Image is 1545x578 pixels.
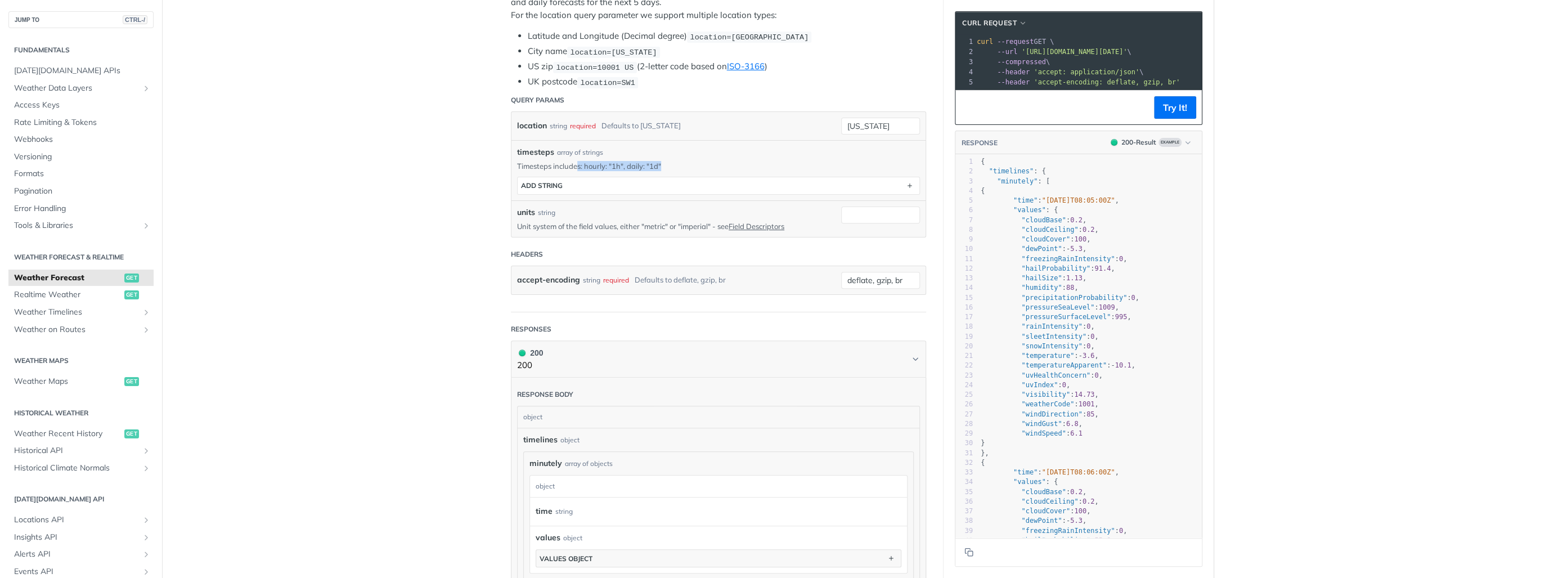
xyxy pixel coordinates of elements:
[8,149,154,165] a: Versioning
[981,371,1103,379] span: : ,
[981,381,1070,389] span: : ,
[1021,235,1070,243] span: "cloudCover"
[14,168,151,180] span: Formats
[981,410,1099,418] span: : ,
[1021,410,1082,418] span: "windDirection"
[1115,313,1127,321] span: 995
[997,38,1034,46] span: --request
[1041,468,1115,476] span: "[DATE]T08:06:00Z"
[1074,391,1094,398] span: 14.73
[1131,294,1135,302] span: 0
[142,567,151,576] button: Show subpages for Events API
[977,68,1143,76] span: \
[955,371,973,380] div: 23
[518,177,919,194] button: ADD string
[981,255,1127,263] span: : ,
[517,347,920,372] button: 200 200200
[981,498,1099,505] span: : ,
[981,439,985,447] span: }
[8,200,154,217] a: Error Handling
[14,65,151,77] span: [DATE][DOMAIN_NAME] APIs
[511,249,543,259] div: Headers
[14,272,122,284] span: Weather Forecast
[955,332,973,342] div: 19
[997,58,1046,66] span: --compressed
[523,434,558,446] span: timelines
[14,83,139,94] span: Weather Data Layers
[955,303,973,312] div: 16
[1021,498,1078,505] span: "cloudCeiling"
[519,350,526,356] span: 200
[1021,429,1066,437] span: "windSpeed"
[1013,196,1038,204] span: "time"
[955,390,973,400] div: 25
[1119,255,1123,263] span: 0
[955,157,973,167] div: 1
[955,361,973,370] div: 22
[955,429,973,438] div: 29
[517,272,580,288] label: accept-encoding
[981,265,1115,272] span: : ,
[1111,139,1117,146] span: 200
[955,67,974,77] div: 4
[536,532,560,544] span: values
[8,11,154,28] button: JUMP TOCTRL-/
[1119,527,1123,535] span: 0
[528,45,926,58] li: City name
[955,507,973,516] div: 37
[981,429,1083,437] span: :
[565,459,613,469] div: array of objects
[14,220,139,231] span: Tools & Libraries
[1021,391,1070,398] span: "visibility"
[1105,137,1196,148] button: 200200-ResultExample
[955,458,973,468] div: 32
[8,442,154,459] a: Historical APIShow subpages for Historical API
[981,274,1086,282] span: : ,
[1078,400,1094,408] span: 1001
[528,30,926,43] li: Latitude and Longitude (Decimal degree)
[955,196,973,205] div: 5
[1021,342,1082,350] span: "snowIntensity"
[955,419,973,429] div: 28
[8,252,154,262] h2: Weather Forecast & realtime
[142,516,151,525] button: Show subpages for Locations API
[955,449,973,458] div: 31
[536,503,553,519] label: time
[8,304,154,321] a: Weather TimelinesShow subpages for Weather Timelines
[8,408,154,418] h2: Historical Weather
[1021,507,1070,515] span: "cloudCover"
[981,488,1086,496] span: : ,
[1083,352,1095,360] span: 3.6
[1086,410,1094,418] span: 85
[142,221,151,230] button: Show subpages for Tools & Libraries
[570,118,596,134] div: required
[981,158,985,165] span: {
[1021,284,1062,292] span: "humidity"
[1021,536,1090,544] span: "hailProbability"
[570,48,657,56] span: location=[US_STATE]
[961,544,977,561] button: Copy to clipboard
[1021,381,1058,389] span: "uvIndex"
[601,118,681,134] div: Defaults to [US_STATE]
[14,117,151,128] span: Rate Limiting & Tokens
[517,207,535,218] label: units
[14,100,151,111] span: Access Keys
[14,307,139,318] span: Weather Timelines
[1083,498,1095,505] span: 0.2
[8,512,154,528] a: Locations APIShow subpages for Locations API
[123,15,147,24] span: CTRL-/
[1021,400,1074,408] span: "weatherCode"
[8,62,154,79] a: [DATE][DOMAIN_NAME] APIs
[8,546,154,563] a: Alerts APIShow subpages for Alerts API
[955,283,973,293] div: 14
[142,550,151,559] button: Show subpages for Alerts API
[1074,235,1086,243] span: 100
[981,196,1119,204] span: : ,
[955,497,973,507] div: 36
[981,235,1090,243] span: : ,
[550,118,567,134] div: string
[142,325,151,334] button: Show subpages for Weather on Routes
[981,177,1050,185] span: : [
[1115,361,1131,369] span: 10.1
[955,536,973,545] div: 40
